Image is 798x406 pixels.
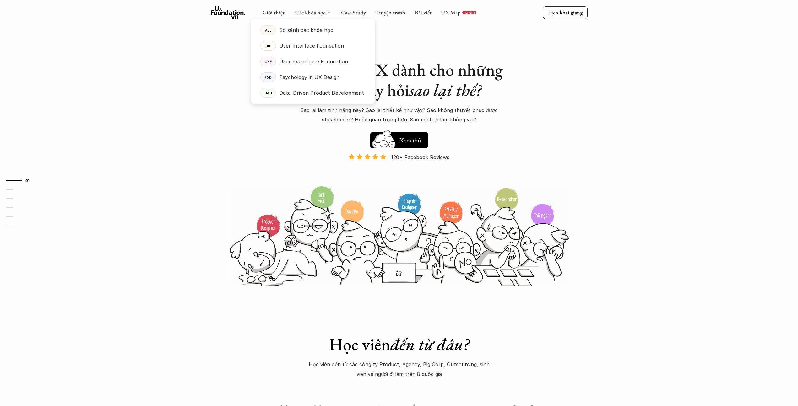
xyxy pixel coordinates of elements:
p: User Interface Foundation [279,41,344,51]
p: DAD [264,91,272,95]
strong: 01 [25,178,30,182]
a: 120+ Facebook Reviews [343,153,455,185]
a: Lịch khai giảng [543,6,588,19]
p: PXD [264,75,272,79]
a: UX Map [441,9,461,16]
p: User Experience Foundation [279,57,348,66]
a: ALLSo sánh các khóa học [251,22,375,38]
p: Psychology in UX Design [279,72,339,82]
em: đến từ đâu? [390,333,469,355]
h5: Xem thử [399,136,422,145]
a: Xem thử [370,129,428,148]
a: DADData-Driven Product Development [251,85,375,101]
p: ALL [265,28,271,32]
a: Giới thiệu [263,9,286,16]
p: Sao lại làm tính năng này? Sao lại thiết kế như vậy? Sao không thuyết phục được stakeholder? Hoặc... [289,105,509,125]
a: UXFUser Experience Foundation [251,54,375,69]
p: 120+ Facebook Reviews [391,152,449,162]
p: UXF [264,59,272,64]
p: Data-Driven Product Development [279,88,364,98]
a: Case Study [341,9,366,16]
a: Bài viết [415,9,432,16]
p: UIF [265,44,271,48]
p: Học viên đến từ các công ty Product, Agency, Big Corp, Outsourcing, sinh viên và người đi làm trê... [305,360,493,379]
h1: Học viên [289,334,509,355]
a: 01 [6,177,36,184]
p: So sánh các khóa học [279,25,333,35]
p: Lịch khai giảng [548,9,583,16]
a: UIFUser Interface Foundation [251,38,375,54]
a: Các khóa học [295,9,325,16]
p: REPORT [464,11,475,14]
a: PXDPsychology in UX Design [251,69,375,85]
em: sao lại thế? [409,79,481,101]
h1: Khóa học UX dành cho những người hay hỏi [289,60,509,100]
a: Truyện tranh [375,9,405,16]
